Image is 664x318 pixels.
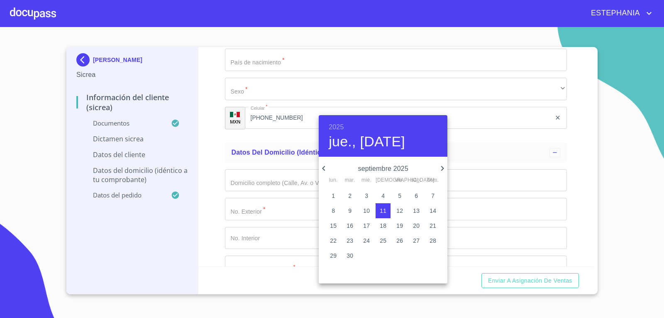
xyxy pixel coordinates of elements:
[396,207,403,215] p: 12
[326,248,341,263] button: 29
[425,203,440,218] button: 14
[363,222,370,230] p: 17
[409,176,424,185] span: sáb.
[409,203,424,218] button: 13
[326,176,341,185] span: lun.
[392,233,407,248] button: 26
[376,188,391,203] button: 4
[363,207,370,215] p: 10
[380,222,386,230] p: 18
[413,237,420,245] p: 27
[396,222,403,230] p: 19
[347,237,353,245] p: 23
[413,222,420,230] p: 20
[326,218,341,233] button: 15
[425,188,440,203] button: 7
[332,207,335,215] p: 8
[363,237,370,245] p: 24
[430,237,436,245] p: 28
[365,192,368,200] p: 3
[425,218,440,233] button: 21
[392,203,407,218] button: 12
[409,188,424,203] button: 6
[342,176,357,185] span: mar.
[359,176,374,185] span: mié.
[326,203,341,218] button: 8
[380,237,386,245] p: 25
[431,192,435,200] p: 7
[342,233,357,248] button: 23
[359,218,374,233] button: 17
[409,218,424,233] button: 20
[396,237,403,245] p: 26
[359,233,374,248] button: 24
[330,251,337,260] p: 29
[342,248,357,263] button: 30
[376,218,391,233] button: 18
[430,207,436,215] p: 14
[342,218,357,233] button: 16
[398,192,401,200] p: 5
[425,233,440,248] button: 28
[329,121,344,133] button: 2025
[415,192,418,200] p: 6
[342,188,357,203] button: 2
[330,237,337,245] p: 22
[347,222,353,230] p: 16
[359,203,374,218] button: 10
[392,176,407,185] span: vie.
[376,203,391,218] button: 11
[376,233,391,248] button: 25
[326,233,341,248] button: 22
[330,222,337,230] p: 15
[425,176,440,185] span: dom.
[347,251,353,260] p: 30
[430,222,436,230] p: 21
[329,164,437,174] p: septiembre 2025
[326,188,341,203] button: 1
[332,192,335,200] p: 1
[380,207,386,215] p: 11
[381,192,385,200] p: 4
[348,207,352,215] p: 9
[392,188,407,203] button: 5
[413,207,420,215] p: 13
[392,218,407,233] button: 19
[409,233,424,248] button: 27
[329,133,405,150] button: jue., [DATE]
[348,192,352,200] p: 2
[376,176,391,185] span: [DEMOGRAPHIC_DATA].
[342,203,357,218] button: 9
[359,188,374,203] button: 3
